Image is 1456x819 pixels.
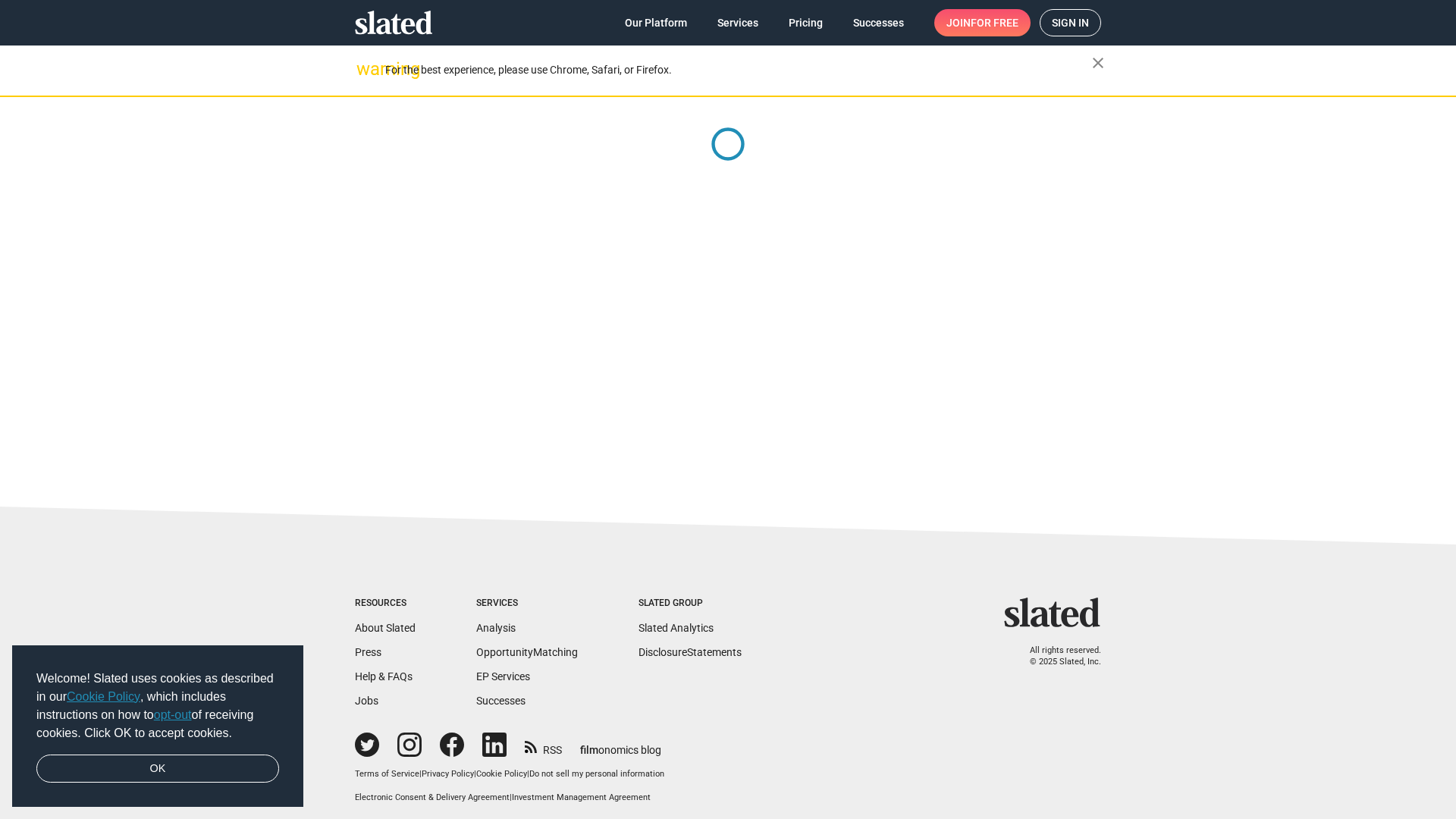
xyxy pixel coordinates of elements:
[1040,9,1101,36] a: Sign in
[355,670,413,682] a: Help & FAQs
[934,9,1031,36] a: Joinfor free
[355,792,510,802] a: Electronic Consent & Delivery Agreement
[1014,645,1101,667] p: All rights reserved. © 2025 Slated, Inc.
[613,9,699,36] a: Our Platform
[474,769,476,779] span: |
[705,9,770,36] a: Services
[625,9,687,36] span: Our Platform
[355,622,416,634] a: About Slated
[154,708,192,721] a: opt-out
[476,670,530,682] a: EP Services
[789,9,823,36] span: Pricing
[67,690,140,703] a: Cookie Policy
[385,60,1092,80] div: For the best experience, please use Chrome, Safari, or Firefox.
[580,744,598,756] span: film
[476,695,526,707] a: Successes
[946,9,1018,36] span: Join
[36,755,279,783] a: dismiss cookie message
[422,769,474,779] a: Privacy Policy
[512,792,651,802] a: Investment Management Agreement
[476,646,578,658] a: OpportunityMatching
[525,734,562,758] a: RSS
[12,645,303,808] div: cookieconsent
[510,792,512,802] span: |
[639,622,714,634] a: Slated Analytics
[853,9,904,36] span: Successes
[639,646,742,658] a: DisclosureStatements
[527,769,529,779] span: |
[777,9,835,36] a: Pricing
[476,598,578,610] div: Services
[639,598,742,610] div: Slated Group
[36,670,279,742] span: Welcome! Slated uses cookies as described in our , which includes instructions on how to of recei...
[717,9,758,36] span: Services
[1089,54,1107,72] mat-icon: close
[529,769,664,780] button: Do not sell my personal information
[356,60,375,78] mat-icon: warning
[355,695,378,707] a: Jobs
[1052,10,1089,36] span: Sign in
[476,622,516,634] a: Analysis
[419,769,422,779] span: |
[841,9,916,36] a: Successes
[476,769,527,779] a: Cookie Policy
[971,9,1018,36] span: for free
[580,731,661,758] a: filmonomics blog
[355,646,381,658] a: Press
[355,769,419,779] a: Terms of Service
[355,598,416,610] div: Resources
